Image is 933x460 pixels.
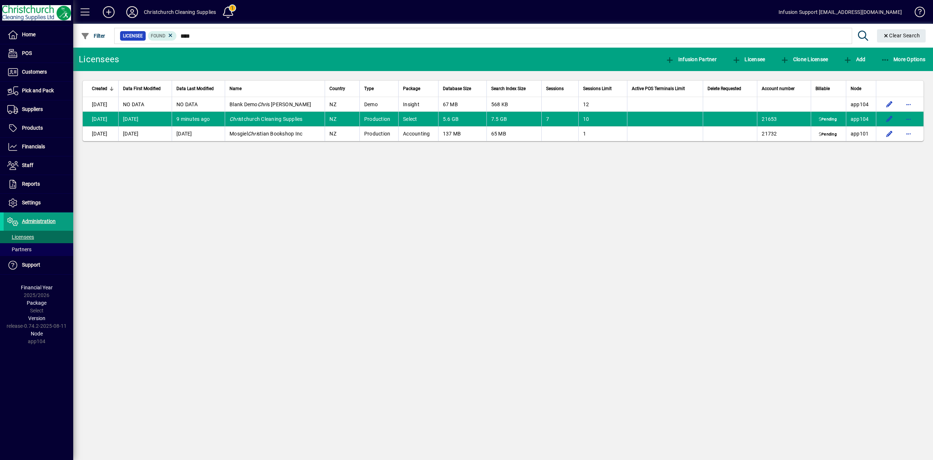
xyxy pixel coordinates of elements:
[364,85,374,93] span: Type
[665,56,717,62] span: Infusion Partner
[403,85,433,93] div: Package
[148,31,177,41] mat-chip: Found Status: Found
[123,32,143,40] span: Licensee
[779,6,902,18] div: Infusion Support [EMAIL_ADDRESS][DOMAIN_NAME]
[583,85,612,93] span: Sessions Limit
[120,5,144,19] button: Profile
[83,126,118,141] td: [DATE]
[123,85,161,93] span: Data First Modified
[4,175,73,193] a: Reports
[92,85,107,93] span: Created
[816,85,841,93] div: Billable
[884,99,895,110] button: Edit
[359,112,398,126] td: Production
[4,138,73,156] a: Financials
[546,85,564,93] span: Sessions
[438,97,486,112] td: 67 MB
[229,116,239,122] em: Chri
[664,53,719,66] button: Infusion Partner
[79,53,119,65] div: Licensees
[118,126,172,141] td: [DATE]
[877,29,926,42] button: Clear
[4,63,73,81] a: Customers
[22,144,45,149] span: Financials
[97,5,120,19] button: Add
[762,85,806,93] div: Account number
[229,85,320,93] div: Name
[491,85,537,93] div: Search Index Size
[851,85,872,93] div: Node
[4,119,73,137] a: Products
[7,234,34,240] span: Licensees
[780,56,828,62] span: Clone Licensee
[123,85,167,93] div: Data First Modified
[817,117,838,123] span: Pending
[732,56,765,62] span: Licensee
[816,85,830,93] span: Billable
[443,85,482,93] div: Database Size
[229,85,242,93] span: Name
[757,126,810,141] td: 21732
[851,101,869,107] span: app104.prod.infusionbusinesssoftware.com
[22,162,33,168] span: Staff
[583,85,623,93] div: Sessions Limit
[4,156,73,175] a: Staff
[438,126,486,141] td: 137 MB
[22,125,43,131] span: Products
[438,112,486,126] td: 5.6 GB
[83,97,118,112] td: [DATE]
[144,6,216,18] div: Christchurch Cleaning Supplies
[79,29,107,42] button: Filter
[578,112,627,126] td: 10
[632,85,685,93] span: Active POS Terminals Limit
[359,126,398,141] td: Production
[757,112,810,126] td: 21653
[443,85,471,93] span: Database Size
[708,85,753,93] div: Delete Requested
[486,97,542,112] td: 568 KB
[31,331,43,337] span: Node
[632,85,698,93] div: Active POS Terminals Limit
[4,26,73,44] a: Home
[903,128,914,140] button: More options
[4,44,73,63] a: POS
[851,85,861,93] span: Node
[486,126,542,141] td: 65 MB
[325,126,359,141] td: NZ
[883,33,920,38] span: Clear Search
[398,112,438,126] td: Select
[884,128,895,140] button: Edit
[364,85,394,93] div: Type
[578,126,627,141] td: 1
[762,85,795,93] span: Account number
[28,315,45,321] span: Version
[4,100,73,119] a: Suppliers
[4,82,73,100] a: Pick and Pack
[172,126,225,141] td: [DATE]
[22,69,47,75] span: Customers
[4,243,73,256] a: Partners
[172,97,225,112] td: NO DATA
[22,31,36,37] span: Home
[229,131,302,137] span: Mosgiel stian Bookshop Inc
[22,218,56,224] span: Administration
[903,113,914,125] button: More options
[229,101,311,107] span: Blank Demo s [PERSON_NAME]
[22,88,54,93] span: Pick and Pack
[851,131,869,137] span: app101.prod.infusionbusinesssoftware.com
[27,300,46,306] span: Package
[22,200,41,205] span: Settings
[176,85,214,93] span: Data Last Modified
[329,85,355,93] div: Country
[22,262,40,268] span: Support
[22,50,32,56] span: POS
[843,56,865,62] span: Add
[7,246,31,252] span: Partners
[909,1,924,25] a: Knowledge Base
[176,85,220,93] div: Data Last Modified
[258,101,267,107] em: Chri
[884,113,895,125] button: Edit
[398,97,438,112] td: Insight
[398,126,438,141] td: Accounting
[118,112,172,126] td: [DATE]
